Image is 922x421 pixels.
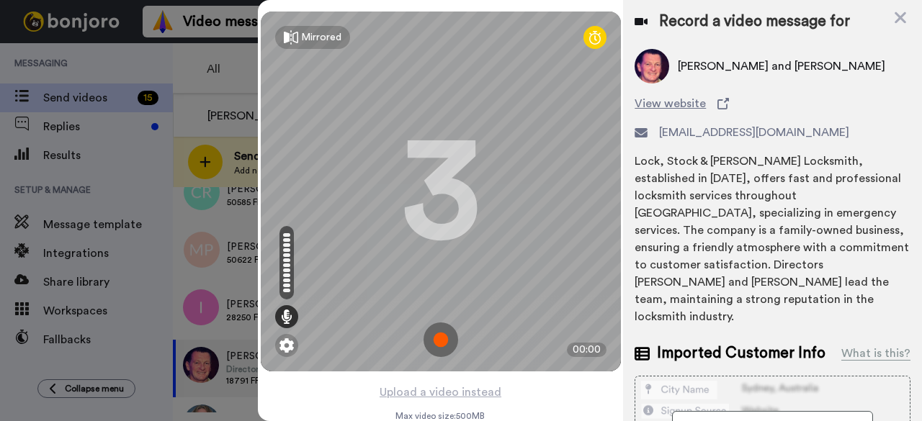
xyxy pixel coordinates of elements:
[279,338,294,353] img: ic_gear.svg
[401,137,480,245] div: 3
[375,383,506,402] button: Upload a video instead
[657,343,825,364] span: Imported Customer Info
[635,95,910,112] a: View website
[659,124,849,141] span: [EMAIL_ADDRESS][DOMAIN_NAME]
[567,343,607,357] div: 00:00
[841,345,910,362] div: What is this?
[424,322,458,357] img: ic_record_start.svg
[635,95,706,112] span: View website
[635,153,910,325] div: Lock, Stock & [PERSON_NAME] Locksmith, established in [DATE], offers fast and professional locksm...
